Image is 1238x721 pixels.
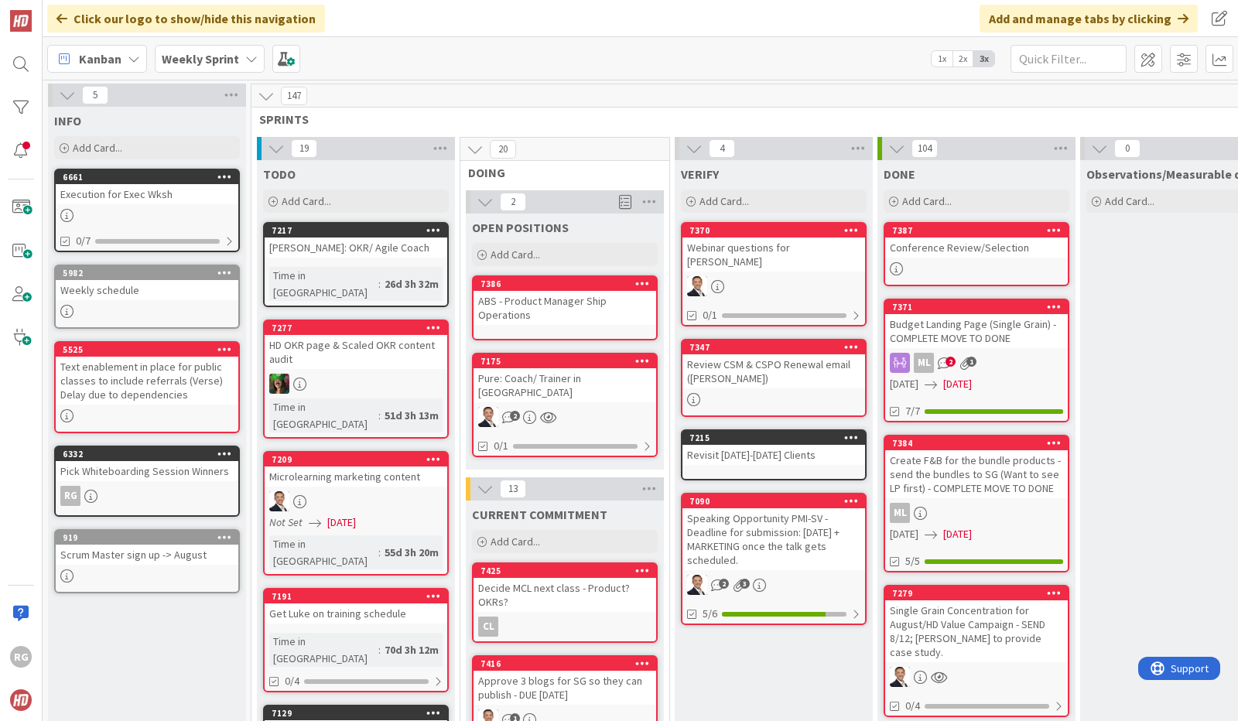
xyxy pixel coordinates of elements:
div: 7279 [885,586,1068,600]
span: INFO [54,113,81,128]
div: 7347 [682,340,865,354]
span: 4 [709,139,735,158]
span: 1x [932,51,952,67]
a: 7217[PERSON_NAME]: OKR/ Agile CoachTime in [GEOGRAPHIC_DATA]:26d 3h 32m [263,222,449,307]
div: Single Grain Concentration for August/HD Value Campaign - SEND 8/12; [PERSON_NAME] to provide cas... [885,600,1068,662]
span: 104 [911,139,938,158]
div: ML [885,353,1068,373]
span: Add Card... [282,194,331,208]
span: VERIFY [681,166,719,182]
span: 0/4 [905,698,920,714]
span: Support [32,2,70,21]
div: 7217 [272,225,447,236]
div: 6661 [56,170,238,184]
div: Add and manage tabs by clicking [980,5,1198,32]
div: Time in [GEOGRAPHIC_DATA] [269,398,378,432]
a: 7386ABS - Product Manager Ship Operations [472,275,658,340]
div: HD OKR page & Scaled OKR content audit [265,335,447,369]
a: 7175Pure: Coach/ Trainer in [GEOGRAPHIC_DATA]SL0/1 [472,353,658,457]
div: SL [265,374,447,394]
div: Click our logo to show/hide this navigation [47,5,325,32]
span: : [378,407,381,424]
span: 5 [82,86,108,104]
div: 7416 [480,658,656,669]
span: 0/1 [494,438,508,454]
span: CURRENT COMMITMENT [472,507,607,522]
div: 7209 [265,453,447,466]
span: Add Card... [491,248,540,261]
div: 7387Conference Review/Selection [885,224,1068,258]
span: 5/6 [703,606,717,622]
div: 5982 [56,266,238,280]
div: 7217[PERSON_NAME]: OKR/ Agile Coach [265,224,447,258]
div: 51d 3h 13m [381,407,443,424]
div: 7371 [892,302,1068,313]
div: Revisit [DATE]-[DATE] Clients [682,445,865,465]
div: Time in [GEOGRAPHIC_DATA] [269,633,378,667]
a: 6332Pick Whiteboarding Session WinnersRG [54,446,240,517]
div: 7191Get Luke on training schedule [265,589,447,624]
a: 7425Decide MCL next class - Product? OKRs?CL [472,562,658,643]
img: SL [687,276,707,296]
div: 7425 [480,566,656,576]
span: 19 [291,139,317,158]
a: 7191Get Luke on training scheduleTime in [GEOGRAPHIC_DATA]:70d 3h 12m0/4 [263,588,449,692]
div: 7191 [265,589,447,603]
span: 2 [510,411,520,421]
div: SL [682,276,865,296]
span: 5/5 [905,553,920,569]
div: 7371Budget Landing Page (Single Grain) - COMPLETE MOVE TO DONE [885,300,1068,348]
div: 7384 [885,436,1068,450]
div: 7386ABS - Product Manager Ship Operations [474,277,656,325]
span: 0/4 [285,673,299,689]
div: 7217 [265,224,447,237]
div: 919Scrum Master sign up -> August [56,531,238,565]
div: 7209 [272,454,447,465]
span: [DATE] [943,376,972,392]
div: 26d 3h 32m [381,275,443,292]
span: : [378,641,381,658]
span: Add Card... [902,194,952,208]
div: 7215Revisit [DATE]-[DATE] Clients [682,431,865,465]
div: 7090 [689,496,865,507]
div: 7370 [689,225,865,236]
div: 5982 [63,268,238,278]
div: Pure: Coach/ Trainer in [GEOGRAPHIC_DATA] [474,368,656,402]
span: 1 [966,357,976,367]
div: 7386 [474,277,656,291]
span: DONE [884,166,915,182]
span: 3x [973,51,994,67]
span: [DATE] [327,514,356,531]
div: 5525Text enablement in place for public classes to include referrals (Verse) Delay due to depende... [56,343,238,405]
img: SL [687,575,707,595]
div: SL [682,575,865,595]
div: 7277 [265,321,447,335]
span: [DATE] [890,526,918,542]
div: CL [478,617,498,637]
span: Kanban [79,50,121,68]
div: 7279Single Grain Concentration for August/HD Value Campaign - SEND 8/12; [PERSON_NAME] to provide... [885,586,1068,662]
span: 0/1 [703,307,717,323]
div: 5525 [56,343,238,357]
div: Time in [GEOGRAPHIC_DATA] [269,267,378,301]
div: ML [890,503,910,523]
span: [DATE] [943,526,972,542]
img: SL [269,374,289,394]
div: 7384 [892,438,1068,449]
span: Add Card... [491,535,540,548]
a: 5525Text enablement in place for public classes to include referrals (Verse) Delay due to depende... [54,341,240,433]
div: 5525 [63,344,238,355]
div: 7209Microlearning marketing content [265,453,447,487]
span: 2 [719,579,729,589]
div: RG [60,486,80,506]
div: Get Luke on training schedule [265,603,447,624]
div: 7387 [892,225,1068,236]
div: Pick Whiteboarding Session Winners [56,461,238,481]
div: Create F&B for the bundle products - send the bundles to SG (Want to see LP first) - COMPLETE MOV... [885,450,1068,498]
span: 7/7 [905,403,920,419]
div: 7425 [474,564,656,578]
div: 6661 [63,172,238,183]
span: 147 [281,87,307,105]
div: 7191 [272,591,447,602]
span: 20 [490,140,516,159]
